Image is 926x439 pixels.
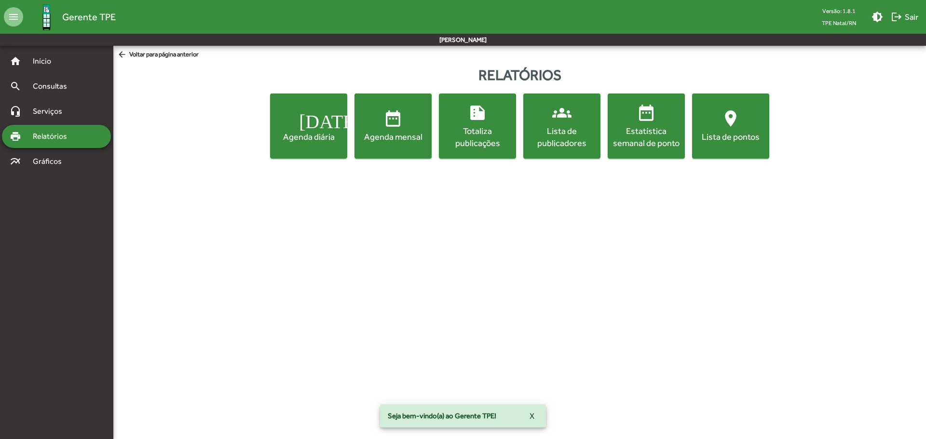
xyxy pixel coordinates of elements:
mat-icon: menu [4,7,23,27]
div: Versão: 1.8.1 [814,5,864,17]
span: Gráficos [27,156,75,167]
mat-icon: [DATE] [299,109,318,128]
button: Lista de publicadores [523,93,600,159]
span: Sair [891,8,918,26]
mat-icon: headset_mic [10,106,21,117]
img: Logo [31,1,62,33]
mat-icon: groups [552,103,572,122]
button: X [522,407,542,425]
button: Sair [887,8,922,26]
mat-icon: multiline_chart [10,156,21,167]
button: Estatística semanal de ponto [608,93,685,159]
button: Lista de pontos [692,93,769,159]
div: Lista de publicadores [525,125,599,149]
a: Gerente TPE [23,1,116,33]
button: Agenda mensal [354,93,432,159]
div: Totaliza publicações [441,125,514,149]
mat-icon: summarize [468,103,487,122]
span: X [530,407,534,425]
mat-icon: date_range [637,103,656,122]
span: Seja bem-vindo(a) ao Gerente TPE! [388,411,496,421]
div: Agenda diária [272,131,345,143]
mat-icon: brightness_medium [872,11,883,23]
mat-icon: search [10,80,21,92]
div: Estatística semanal de ponto [610,125,683,149]
mat-icon: logout [891,11,902,23]
div: Lista de pontos [694,131,767,143]
span: TPE Natal/RN [814,17,864,29]
span: Relatórios [27,131,80,142]
mat-icon: location_on [721,109,740,128]
div: Relatórios [113,64,926,86]
button: Totaliza publicações [439,93,516,159]
span: Consultas [27,80,80,92]
span: Voltar para página anterior [117,50,199,60]
mat-icon: home [10,55,21,67]
mat-icon: arrow_back [117,50,129,60]
span: Gerente TPE [62,9,116,25]
div: Agenda mensal [356,131,430,143]
mat-icon: date_range [383,109,403,128]
span: Serviços [27,106,75,117]
mat-icon: print [10,131,21,142]
span: Início [27,55,65,67]
button: Agenda diária [270,93,347,159]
